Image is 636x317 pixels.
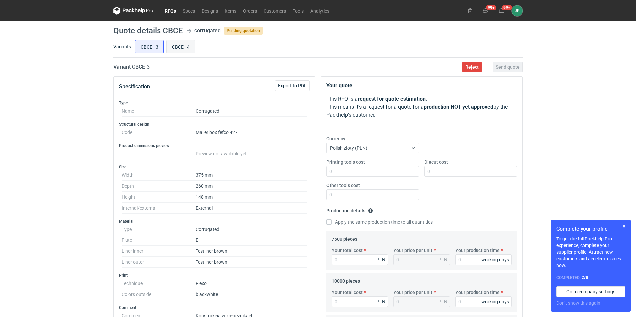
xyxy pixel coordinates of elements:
dt: Liner outer [122,257,196,268]
button: Reject [462,62,482,72]
dd: 148 mm [196,192,307,203]
label: Your price per unit [393,289,432,296]
strong: request for quote estimation [358,96,426,102]
strong: 2 / 8 [582,275,588,280]
dt: Depth [122,181,196,192]
button: Skip for now [620,222,628,230]
legend: 7500 pieces [332,234,357,242]
input: 0 [332,296,388,307]
div: Justyna Powała [512,5,523,16]
h3: Type [119,100,310,106]
input: 0 [326,166,419,177]
button: Send quote [493,62,523,72]
label: Diecut cost [424,159,448,165]
div: PLN [438,298,447,305]
dt: Flute [122,235,196,246]
dd: black white [196,289,307,300]
dd: Testliner brown [196,246,307,257]
button: Export to PDF [275,80,310,91]
input: 0 [455,296,512,307]
a: Customers [260,7,289,15]
div: Completed: [556,274,625,281]
dd: 260 mm [196,181,307,192]
input: 0 [455,254,512,265]
label: CBCE - 4 [166,40,195,53]
dt: Colors outside [122,289,196,300]
div: PLN [376,298,385,305]
h1: Complete your profile [556,225,625,233]
span: Send quote [496,65,520,69]
dt: Name [122,106,196,117]
a: Items [221,7,240,15]
button: 99+ [496,5,507,16]
label: Your price per unit [393,247,432,254]
dd: Corrugated [196,106,307,117]
input: 0 [332,254,388,265]
span: Polish złoty (PLN) [330,145,367,151]
h3: Material [119,219,310,224]
div: working days [481,256,509,263]
dt: Internal/external [122,203,196,214]
dd: E [196,235,307,246]
a: Designs [198,7,221,15]
label: Your total cost [332,289,363,296]
a: Orders [240,7,260,15]
div: PLN [376,256,385,263]
dt: Technique [122,278,196,289]
label: CBCE - 3 [135,40,164,53]
div: corrugated [194,27,221,35]
a: Go to company settings [556,286,625,297]
dt: Liner inner [122,246,196,257]
svg: Packhelp Pro [113,7,153,15]
label: Your production time [455,247,500,254]
dd: Mailer box fefco 427 [196,127,307,138]
div: PLN [438,256,447,263]
div: working days [481,298,509,305]
dd: 375 mm [196,170,307,181]
span: Reject [465,65,479,69]
dd: External [196,203,307,214]
label: Other tools cost [326,182,360,189]
span: Export to PDF [278,83,307,88]
a: Tools [289,7,307,15]
strong: production NOT yet approved [424,104,493,110]
button: 99+ [480,5,491,16]
strong: Your quote [326,82,352,89]
h1: Quote details CBCE [113,27,183,35]
label: Printing tools cost [326,159,365,165]
p: This RFQ is a . This means it's a request for a quote for a by the Packhelp's customer. [326,95,517,119]
a: RFQs [161,7,179,15]
dd: Corrugated [196,224,307,235]
legend: 10000 pieces [332,276,360,284]
dt: Type [122,224,196,235]
h3: Print [119,273,310,278]
label: Your total cost [332,247,363,254]
legend: Production details [326,205,373,213]
h3: Structural design [119,122,310,127]
dt: Width [122,170,196,181]
input: 0 [326,189,419,200]
h2: Variant CBCE - 3 [113,63,150,71]
a: Specs [179,7,198,15]
span: Pending quotation [224,27,263,35]
dd: Testliner brown [196,257,307,268]
button: Don’t show this again [556,300,600,306]
button: JP [512,5,523,16]
h3: Product dimensions preview [119,143,310,148]
label: Your production time [455,289,500,296]
label: Apply the same production time to all quantities [326,219,433,225]
label: Variants: [113,43,132,50]
dt: Height [122,192,196,203]
a: Analytics [307,7,333,15]
p: To get the full Packhelp Pro experience, complete your supplier profile. Attract new customers an... [556,236,625,269]
button: Specification [119,79,150,95]
input: 0 [424,166,517,177]
h3: Size [119,164,310,170]
label: Currency [326,135,345,142]
h3: Comment [119,305,310,310]
dt: Code [122,127,196,138]
dd: Flexo [196,278,307,289]
span: Preview not available yet. [196,151,248,156]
